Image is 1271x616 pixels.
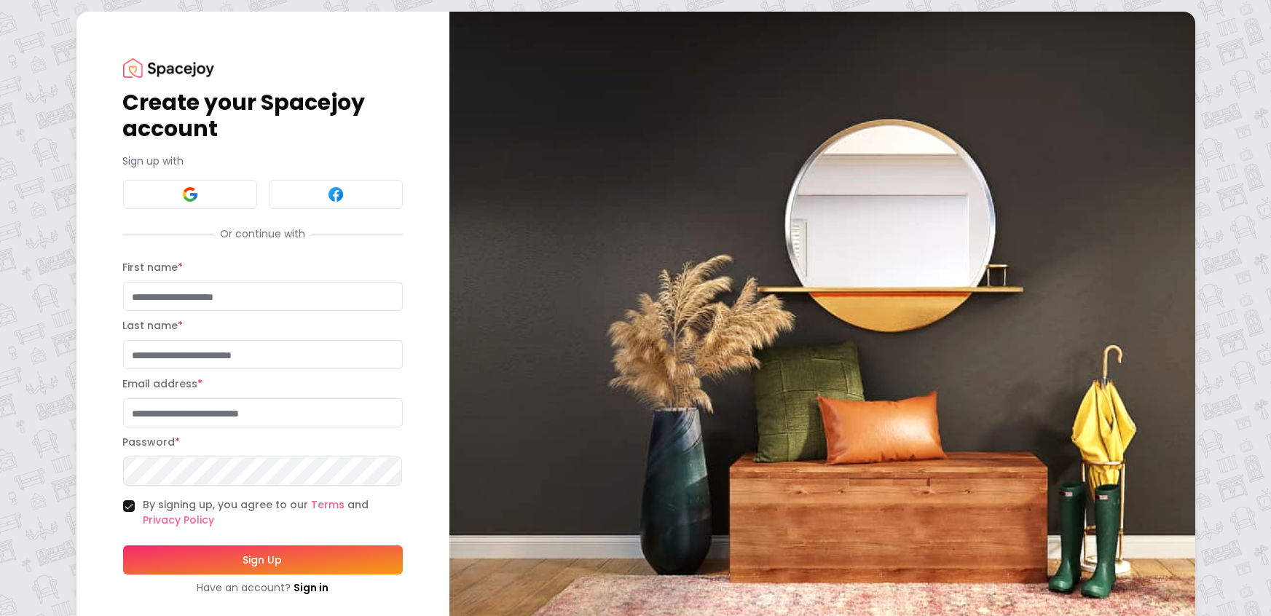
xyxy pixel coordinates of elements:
[123,90,403,142] h1: Create your Spacejoy account
[143,513,215,527] a: Privacy Policy
[181,186,199,203] img: Google signin
[327,186,345,203] img: Facebook signin
[123,318,184,333] label: Last name
[123,260,184,275] label: First name
[294,580,328,595] a: Sign in
[123,580,403,595] div: Have an account?
[123,435,181,449] label: Password
[123,154,403,168] p: Sign up with
[312,497,345,512] a: Terms
[123,376,203,391] label: Email address
[143,497,403,528] label: By signing up, you agree to our and
[123,58,214,78] img: Spacejoy Logo
[214,226,311,241] span: Or continue with
[123,545,403,574] button: Sign Up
